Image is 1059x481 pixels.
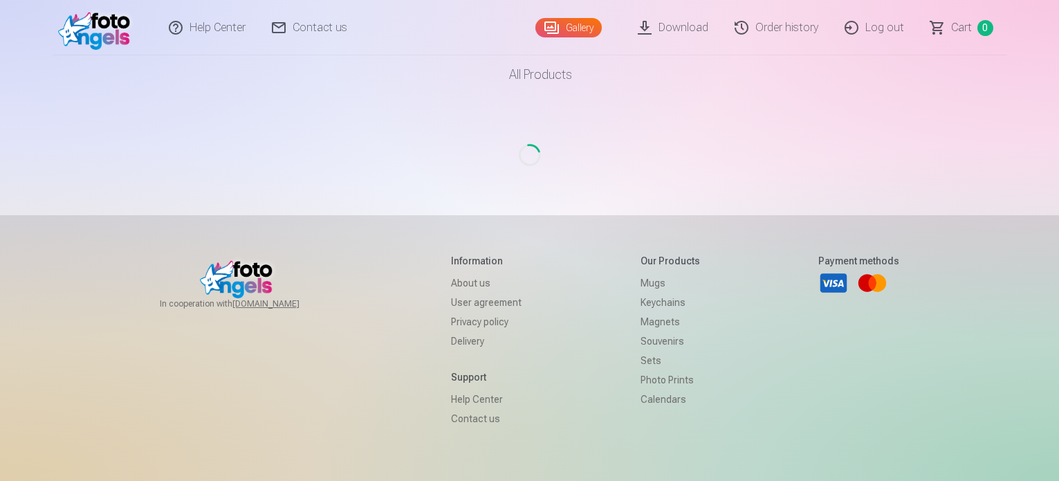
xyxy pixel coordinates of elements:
[451,370,522,384] h5: Support
[818,268,849,298] a: Visa
[470,55,589,94] a: All products
[641,254,700,268] h5: Our products
[857,268,887,298] a: Mastercard
[451,390,522,409] a: Help Center
[641,332,700,351] a: Souvenirs
[641,390,700,409] a: Calendars
[641,370,700,390] a: Photo prints
[951,19,972,36] span: Сart
[818,254,899,268] h5: Payment methods
[451,409,522,428] a: Contact us
[58,6,138,50] img: /fa1
[451,254,522,268] h5: Information
[641,293,700,312] a: Keychains
[641,273,700,293] a: Mugs
[451,273,522,293] a: About us
[160,298,333,309] span: In cooperation with
[232,298,333,309] a: [DOMAIN_NAME]
[451,312,522,332] a: Privacy policy
[977,20,993,36] span: 0
[641,351,700,370] a: Sets
[451,293,522,312] a: User agreement
[535,18,602,37] a: Gallery
[451,332,522,351] a: Delivery
[641,312,700,332] a: Magnets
